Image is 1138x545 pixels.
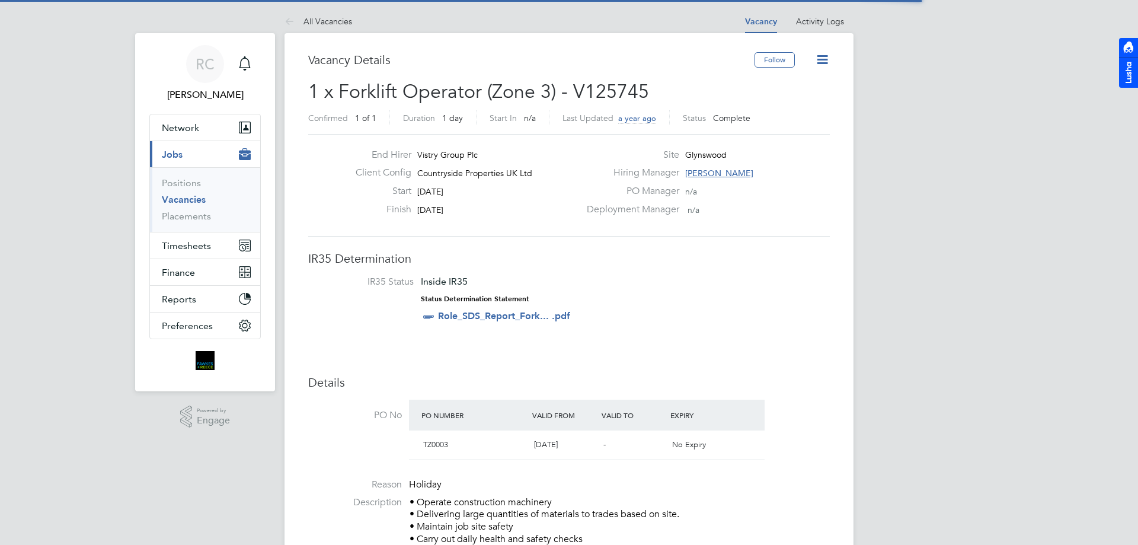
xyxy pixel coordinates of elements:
label: PO No [308,409,402,422]
div: Jobs [150,167,260,232]
span: n/a [688,205,699,215]
span: Complete [713,113,750,123]
button: Reports [150,286,260,312]
button: Preferences [150,313,260,339]
a: Vacancy [745,17,777,27]
a: Vacancies [162,194,206,205]
label: PO Manager [580,185,679,197]
label: Start [346,185,411,197]
span: [DATE] [534,439,558,450]
nav: Main navigation [135,33,275,391]
button: Follow [755,52,795,68]
span: Holiday [409,479,442,490]
span: - [603,439,606,450]
div: Valid From [529,404,599,426]
span: Preferences [162,320,213,332]
span: Network [162,122,199,133]
div: PO Number [418,404,529,426]
label: Start In [490,113,517,123]
span: Inside IR35 [421,276,468,287]
label: Last Updated [562,113,613,123]
a: Powered byEngage [180,406,231,428]
span: 1 day [442,113,463,123]
span: Vistry Group Plc [417,149,478,160]
span: n/a [524,113,536,123]
span: Finance [162,267,195,278]
h3: IR35 Determination [308,251,830,266]
label: Finish [346,203,411,216]
span: Jobs [162,149,183,160]
span: a year ago [618,113,656,123]
label: End Hirer [346,149,411,161]
label: Description [308,496,402,509]
span: RC [196,56,215,72]
button: Jobs [150,141,260,167]
label: Duration [403,113,435,123]
h3: Vacancy Details [308,52,755,68]
span: Powered by [197,406,230,416]
span: Timesheets [162,240,211,251]
strong: Status Determination Statement [421,295,529,303]
label: Deployment Manager [580,203,679,216]
a: Go to home page [149,351,261,370]
label: Confirmed [308,113,348,123]
button: Finance [150,259,260,285]
span: Engage [197,416,230,426]
span: [DATE] [417,205,443,215]
span: Countryside Properties UK Ltd [417,168,532,179]
label: Site [580,149,679,161]
span: TZ0003 [423,439,448,450]
span: No Expiry [672,439,706,450]
a: Activity Logs [796,16,844,27]
span: [PERSON_NAME] [685,168,753,179]
label: Hiring Manager [580,167,679,179]
a: Placements [162,211,211,222]
label: Client Config [346,167,411,179]
span: n/a [685,186,697,197]
button: Timesheets [150,232,260,259]
h3: Details [308,375,830,390]
span: 1 x Forklift Operator (Zone 3) - V125745 [308,80,649,103]
a: Role_SDS_Report_Fork... .pdf [438,310,570,321]
span: [DATE] [417,186,443,197]
div: Expiry [667,404,737,426]
label: Reason [308,479,402,491]
a: All Vacancies [284,16,352,27]
span: Glynswood [685,149,727,160]
label: IR35 Status [320,276,414,288]
span: Robyn Clarke [149,88,261,102]
a: Positions [162,177,201,189]
button: Network [150,114,260,141]
a: RC[PERSON_NAME] [149,45,261,102]
span: Reports [162,294,196,305]
span: 1 of 1 [355,113,376,123]
img: bromak-logo-retina.png [196,351,215,370]
div: Valid To [599,404,668,426]
label: Status [683,113,706,123]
